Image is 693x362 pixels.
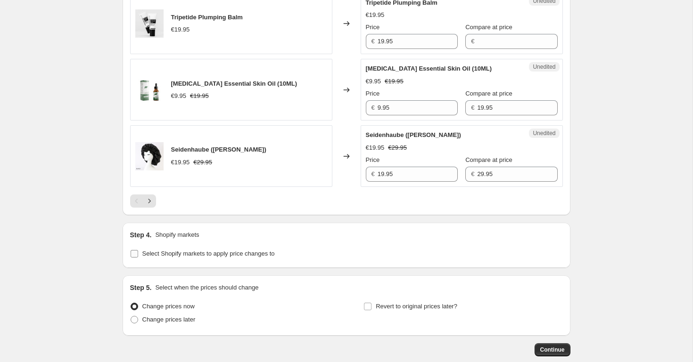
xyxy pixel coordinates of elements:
div: €9.95 [366,77,381,86]
span: Compare at price [465,156,512,163]
span: € [471,104,474,111]
span: € [371,38,375,45]
span: [MEDICAL_DATA] Essential Skin Oil (10ML) [366,65,492,72]
button: Next [143,194,156,208]
span: Price [366,156,380,163]
span: Compare at price [465,24,512,31]
span: € [371,104,375,111]
span: Unedited [533,63,555,71]
strike: €29.95 [388,143,407,153]
img: 2366867921677_e619a5e7-a9cc-41c4-8bc8-d5e099970e28_80x.jpg [135,76,164,104]
strike: €29.95 [193,158,212,167]
span: € [471,170,474,177]
span: Compare at price [465,90,512,97]
p: Select when the prices should change [155,283,258,292]
span: € [471,38,474,45]
span: Seidenhaube ([PERSON_NAME]) [366,131,461,138]
p: Shopify markets [155,230,199,240]
nav: Pagination [130,194,156,208]
div: €19.95 [171,158,190,167]
span: Continue [540,346,565,354]
img: addf_678673b6-6b9d-471c-a7b9-b73ceef6fc48_80x.jpg [135,9,164,38]
span: Change prices later [142,316,196,323]
div: €9.95 [171,91,187,101]
h2: Step 5. [130,283,152,292]
div: €19.95 [171,25,190,34]
span: Revert to original prices later? [376,303,457,310]
button: Continue [535,343,570,356]
div: €19.95 [366,10,385,20]
span: Change prices now [142,303,195,310]
span: Unedited [533,129,555,137]
img: Screenshot_2024-10-11_at_10.30.11_80x.png [135,142,164,170]
span: Seidenhaube ([PERSON_NAME]) [171,146,266,153]
h2: Step 4. [130,230,152,240]
span: Select Shopify markets to apply price changes to [142,250,275,257]
span: [MEDICAL_DATA] Essential Skin Oil (10ML) [171,80,297,87]
strike: €19.95 [385,77,404,86]
span: Tripetide Plumping Balm [171,14,243,21]
span: Price [366,24,380,31]
span: € [371,170,375,177]
div: €19.95 [366,143,385,153]
strike: €19.95 [190,91,209,101]
span: Price [366,90,380,97]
